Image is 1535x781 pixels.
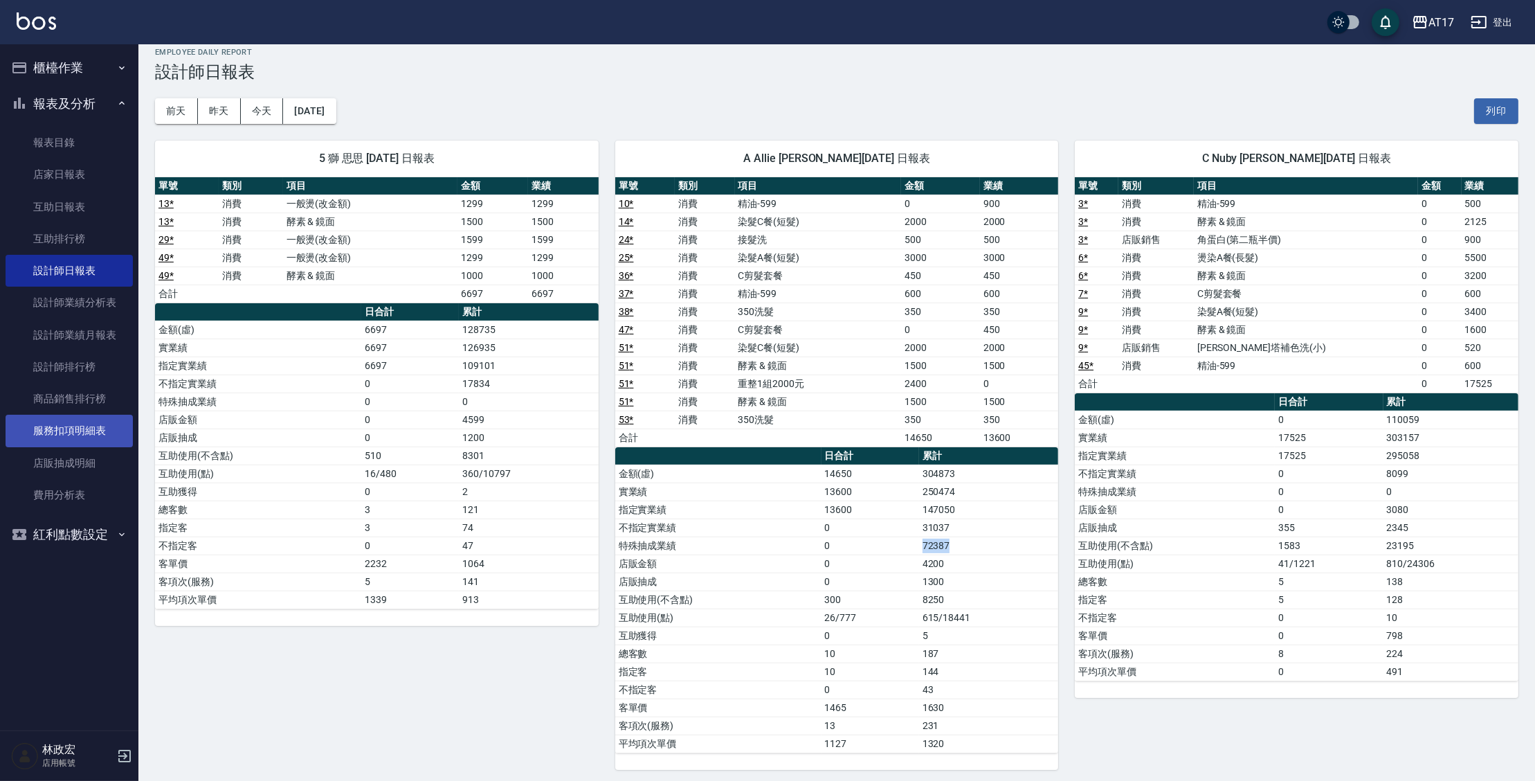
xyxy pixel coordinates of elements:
[1075,393,1518,681] table: a dense table
[919,555,1059,573] td: 4200
[675,339,734,357] td: 消費
[1462,177,1518,195] th: 業績
[361,321,459,339] td: 6697
[1372,8,1399,36] button: save
[901,285,979,303] td: 600
[155,555,361,573] td: 客單價
[1118,285,1194,303] td: 消費
[155,48,1518,57] h2: Employee Daily Report
[1075,519,1275,537] td: 店販抽成
[1275,393,1383,411] th: 日合計
[735,195,902,213] td: 精油-599
[1275,519,1383,537] td: 355
[675,231,734,249] td: 消費
[919,483,1059,501] td: 250474
[821,555,919,573] td: 0
[821,537,919,555] td: 0
[615,429,675,447] td: 合計
[361,375,459,393] td: 0
[1275,573,1383,591] td: 5
[675,195,734,213] td: 消費
[1194,321,1418,339] td: 酵素 & 鏡面
[675,285,734,303] td: 消費
[615,537,821,555] td: 特殊抽成業績
[1383,591,1518,609] td: 128
[821,501,919,519] td: 13600
[1075,537,1275,555] td: 互助使用(不含點)
[1075,447,1275,465] td: 指定實業績
[821,627,919,645] td: 0
[155,303,599,609] table: a dense table
[919,537,1059,555] td: 72387
[675,357,734,375] td: 消費
[1462,357,1518,375] td: 600
[459,303,599,321] th: 累計
[155,177,219,195] th: 單號
[528,213,599,231] td: 1500
[980,195,1059,213] td: 900
[1118,339,1194,357] td: 店販銷售
[1194,195,1418,213] td: 精油-599
[1194,357,1418,375] td: 精油-599
[901,195,979,213] td: 0
[1194,249,1418,267] td: 燙染A餐(長髮)
[198,98,241,124] button: 昨天
[6,383,133,415] a: 商品銷售排行榜
[6,517,133,553] button: 紅利點數設定
[735,357,902,375] td: 酵素 & 鏡面
[155,339,361,357] td: 實業績
[901,231,979,249] td: 500
[457,213,528,231] td: 1500
[283,213,457,231] td: 酵素 & 鏡面
[283,195,457,213] td: 一般燙(改金額)
[155,573,361,591] td: 客項次(服務)
[1462,303,1518,321] td: 3400
[919,627,1059,645] td: 5
[901,213,979,231] td: 2000
[1275,627,1383,645] td: 0
[457,249,528,267] td: 1299
[219,177,282,195] th: 類別
[980,339,1059,357] td: 2000
[615,465,821,483] td: 金額(虛)
[919,519,1059,537] td: 31037
[459,321,599,339] td: 128735
[1462,285,1518,303] td: 600
[735,285,902,303] td: 精油-599
[155,177,599,303] table: a dense table
[219,195,282,213] td: 消費
[155,285,219,303] td: 合計
[821,519,919,537] td: 0
[1474,98,1518,124] button: 列印
[1075,627,1275,645] td: 客單價
[735,321,902,339] td: C剪髮套餐
[675,393,734,411] td: 消費
[980,321,1059,339] td: 450
[457,267,528,285] td: 1000
[1118,357,1194,375] td: 消費
[6,319,133,351] a: 設計師業績月報表
[459,483,599,501] td: 2
[457,231,528,249] td: 1599
[615,447,1059,753] table: a dense table
[361,429,459,447] td: 0
[1406,8,1460,37] button: AT17
[361,357,459,375] td: 6697
[821,609,919,627] td: 26/777
[528,231,599,249] td: 1599
[457,195,528,213] td: 1299
[901,393,979,411] td: 1500
[283,98,336,124] button: [DATE]
[6,351,133,383] a: 設計師排行榜
[6,287,133,318] a: 設計師業績分析表
[361,483,459,501] td: 0
[155,62,1518,82] h3: 設計師日報表
[632,152,1042,165] span: A Allie [PERSON_NAME][DATE] 日報表
[901,303,979,321] td: 350
[919,447,1059,465] th: 累計
[675,267,734,285] td: 消費
[821,483,919,501] td: 13600
[155,98,198,124] button: 前天
[1194,213,1418,231] td: 酵素 & 鏡面
[1075,411,1275,429] td: 金額(虛)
